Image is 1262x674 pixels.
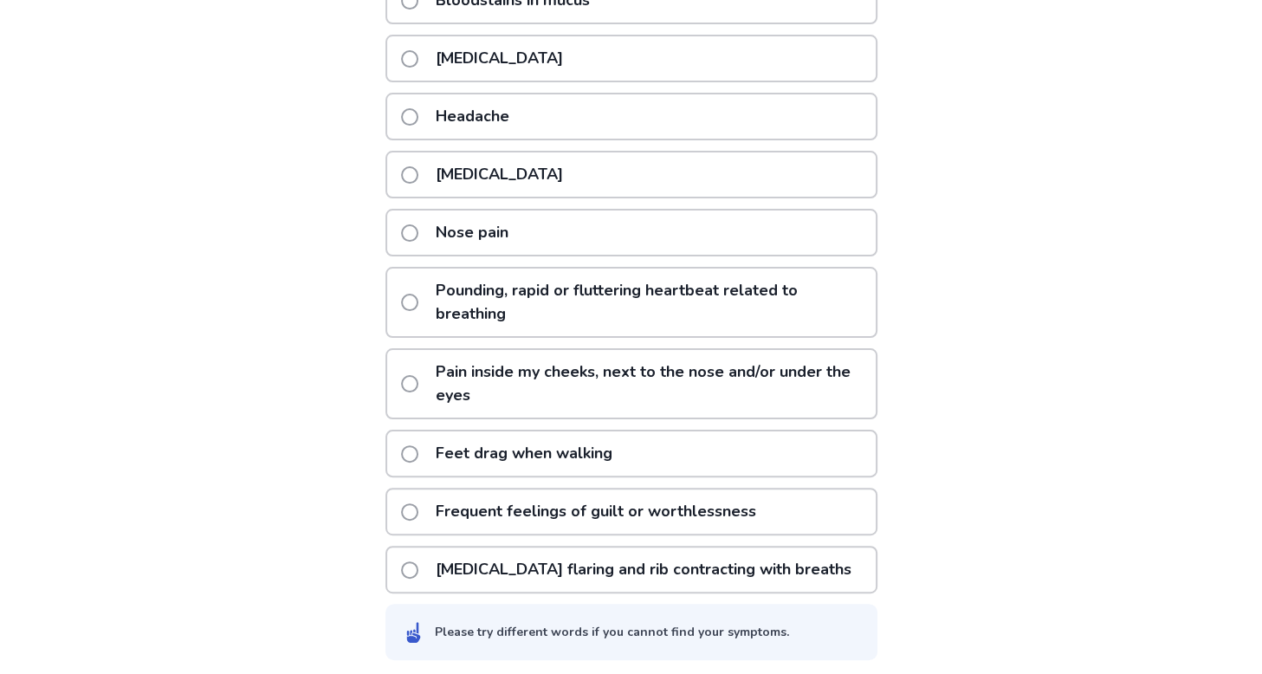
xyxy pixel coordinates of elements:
p: Frequent feelings of guilt or worthlessness [425,489,767,534]
p: Headache [425,94,520,139]
p: [MEDICAL_DATA] flaring and rib contracting with breaths [425,548,862,592]
p: Pounding, rapid or fluttering heartbeat related to breathing [425,269,876,336]
p: [MEDICAL_DATA] [425,36,573,81]
div: Please try different words if you cannot find your symptoms. [435,623,789,641]
p: Pain inside my cheeks, next to the nose and/or under the eyes [425,350,876,418]
p: Feet drag when walking [425,431,623,476]
p: [MEDICAL_DATA] [425,152,573,197]
p: Nose pain [425,211,519,255]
